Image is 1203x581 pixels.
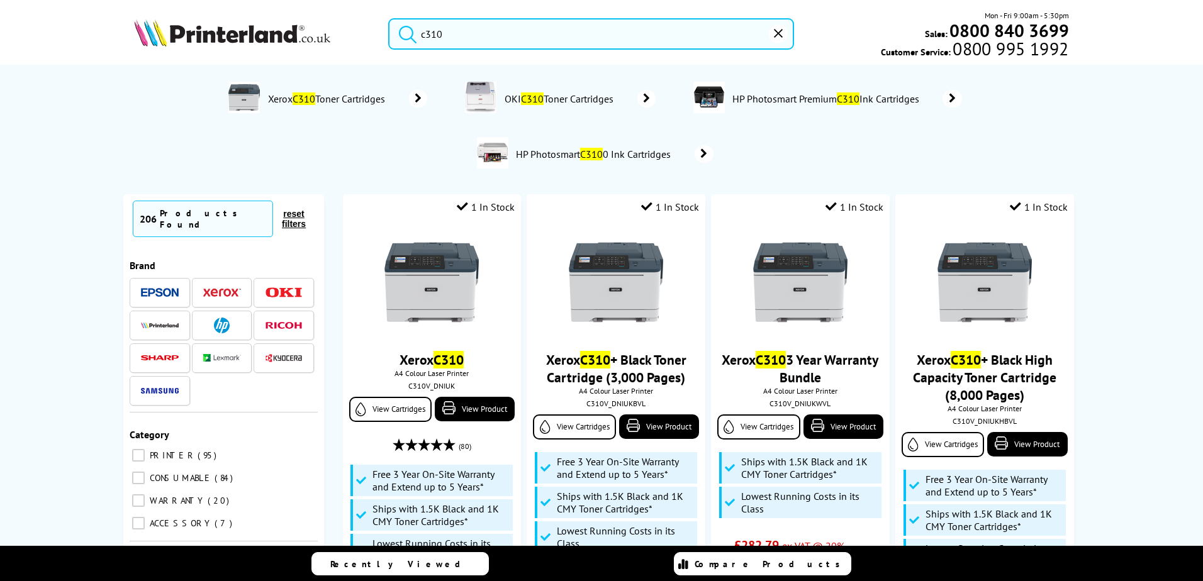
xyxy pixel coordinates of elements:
[580,148,603,160] mark: C310
[384,235,479,329] img: Xerox-C310-Front-Small.jpg
[782,539,844,552] span: ex VAT @ 20%
[141,322,179,328] img: Printerland
[147,472,213,484] span: CONSUMABLE
[741,490,878,515] span: Lowest Running Costs in its Class
[949,19,1069,42] b: 0800 840 3699
[902,432,984,457] a: View Cartridges
[515,137,713,171] a: HP PhotosmartC3100 Ink Cartridges
[132,517,145,529] input: ACCESSORY 7
[619,414,699,439] a: View Product
[533,386,698,396] span: A4 Colour Laser Printer
[674,552,851,575] a: Compare Products
[937,235,1032,329] img: Xerox-C310-Front-Small.jpg
[825,201,883,213] div: 1 In Stock
[215,517,235,529] span: 7
[521,92,544,105] mark: C310
[141,388,179,394] img: Samsung
[160,207,266,230] div: Products Found
[147,450,196,461] span: PRINTER
[265,287,303,298] img: OKI
[434,351,464,368] mark: C310
[951,43,1068,55] span: 0800 995 1992
[731,82,962,116] a: HP Photosmart PremiumC310Ink Cartridges
[400,351,464,368] a: XeroxC310
[215,472,236,484] span: 84
[720,399,880,408] div: C310V_DNIUKWVL
[948,25,1069,36] a: 0800 840 3699
[147,517,213,529] span: ACCESSORY
[569,235,663,329] img: Xerox-C310-Front-Small.jpg
[132,449,145,462] input: PRINTER 95
[435,397,515,421] a: View Product
[913,351,1056,404] a: XeroxC310+ Black High Capacity Toner Cartridge (8,000 Pages)
[722,351,878,386] a: XeroxC3103 Year Warranty Bundle
[503,82,656,116] a: OKIC310Toner Cartridges
[388,18,794,50] input: Search product or brand
[580,351,610,368] mark: C310
[717,414,800,440] a: View Cartridges
[141,355,179,361] img: Sharp
[372,537,510,562] span: Lowest Running Costs in its Class
[198,450,220,461] span: 95
[349,368,515,378] span: A4 Colour Laser Printer
[533,414,615,440] a: View Cartridges
[734,537,779,553] span: £282.79
[557,490,694,515] span: Ships with 1.5K Black and 1K CMY Toner Cartridges*
[465,82,496,113] img: OKI-C310-conspage.jpg
[1010,201,1068,213] div: 1 In Stock
[130,259,155,272] span: Brand
[902,404,1067,413] span: A4 Colour Laser Printer
[147,495,206,506] span: WARRANTY
[265,322,303,329] img: Ricoh
[881,43,1068,58] span: Customer Service:
[203,354,241,362] img: Lexmark
[756,351,786,368] mark: C310
[459,434,471,458] span: (80)
[293,92,315,105] mark: C310
[311,552,489,575] a: Recently Viewed
[741,455,878,480] span: Ships with 1.5K Black and 1K CMY Toner Cartridges*
[265,353,303,363] img: Kyocera
[457,201,515,213] div: 1 In Stock
[536,399,695,408] div: C310V_DNIUKBVL
[208,495,232,506] span: 20
[905,416,1064,426] div: C310V_DNIUKHBVL
[546,351,686,386] a: XeroxC310+ Black Toner Cartridge (3,000 Pages)
[557,524,694,550] span: Lowest Running Costs in its Class
[557,455,694,480] span: Free 3 Year On-Site Warranty and Extend up to 5 Years*
[330,558,473,570] span: Recently Viewed
[951,351,981,368] mark: C310
[753,235,848,329] img: Xerox-C310-Front-Small.jpg
[925,28,948,40] span: Sales:
[987,432,1067,456] a: View Product
[203,288,241,297] img: Xerox
[503,92,618,105] span: OKI Toner Cartridges
[926,473,1063,498] span: Free 3 Year On-Site Warranty and Extend up to 5 Years*
[266,82,427,116] a: XeroxC310Toner Cartridges
[641,201,699,213] div: 1 In Stock
[693,82,725,113] img: PPC310-conspage.jpg
[134,19,330,47] img: Printerland Logo
[140,213,157,225] span: 206
[731,92,924,105] span: HP Photosmart Premium Ink Cartridges
[372,468,510,493] span: Free 3 Year On-Site Warranty and Extend up to 5 Years*
[132,472,145,484] input: CONSUMABLE 84
[214,318,230,333] img: HP
[141,288,179,297] img: Epson
[837,92,859,105] mark: C310
[352,381,512,390] div: C310V_DNIUK
[132,494,145,507] input: WARRANTY 20
[134,19,372,49] a: Printerland Logo
[349,397,432,422] a: View Cartridges
[372,502,510,528] span: Ships with 1.5K Black and 1K CMY Toner Cartridges*
[266,92,390,105] span: Xerox Toner Cartridges
[926,542,1063,567] span: Lowest Running Costs in its Class
[477,137,508,169] img: PhotosmartC3100-conspage.jpg
[803,414,883,439] a: View Product
[273,208,315,230] button: reset filters
[926,507,1063,533] span: Ships with 1.5K Black and 1K CMY Toner Cartridges*
[985,9,1069,21] span: Mon - Fri 9:00am - 5:30pm
[130,428,169,441] span: Category
[717,386,883,396] span: A4 Colour Laser Printer
[695,558,847,570] span: Compare Products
